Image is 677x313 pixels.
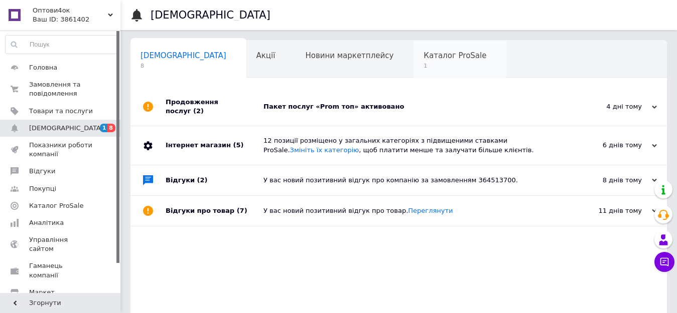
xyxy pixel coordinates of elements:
div: Інтернет магазин [166,126,263,164]
button: Чат з покупцем [654,252,674,272]
div: У вас новий позитивний відгук про товар. [263,206,557,215]
span: (2) [197,176,208,184]
div: Пакет послуг «Prom топ» активовано [263,102,557,111]
span: Каталог ProSale [29,201,83,210]
span: Акції [256,51,276,60]
div: 11 днів тому [557,206,657,215]
span: Каталог ProSale [424,51,486,60]
span: Товари та послуги [29,107,93,116]
div: Продовження послуг [166,88,263,126]
input: Пошук [6,36,118,54]
span: Показники роботи компанії [29,141,93,159]
span: [DEMOGRAPHIC_DATA] [29,124,103,133]
span: 8 [141,62,226,70]
span: Оптови4ок [33,6,108,15]
span: Гаманець компанії [29,261,93,279]
span: (7) [237,207,247,214]
div: 6 днів тому [557,141,657,150]
div: 12 позиції розміщено у загальних категоріях з підвищеними ставками ProSale. , щоб платити менше т... [263,136,557,154]
span: Новини маркетплейсу [305,51,393,60]
div: Відгуки про товар [166,196,263,226]
span: 1 [100,124,108,132]
span: (2) [193,107,204,115]
div: Ваш ID: 3861402 [33,15,120,24]
div: Відгуки [166,165,263,195]
span: Покупці [29,184,56,193]
a: Змініть їх категорію [290,146,359,154]
div: У вас новий позитивний відгук про компанію за замовленням 364513700. [263,176,557,185]
span: [DEMOGRAPHIC_DATA] [141,51,226,60]
span: Відгуки [29,167,55,176]
a: Переглянути [408,207,453,214]
div: 8 днів тому [557,176,657,185]
span: 8 [107,124,115,132]
span: Аналітика [29,218,64,227]
span: 1 [424,62,486,70]
h1: [DEMOGRAPHIC_DATA] [151,9,270,21]
div: 4 дні тому [557,102,657,111]
span: Маркет [29,288,55,297]
span: (5) [233,141,243,149]
span: Замовлення та повідомлення [29,80,93,98]
span: Управління сайтом [29,235,93,253]
span: Головна [29,63,57,72]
